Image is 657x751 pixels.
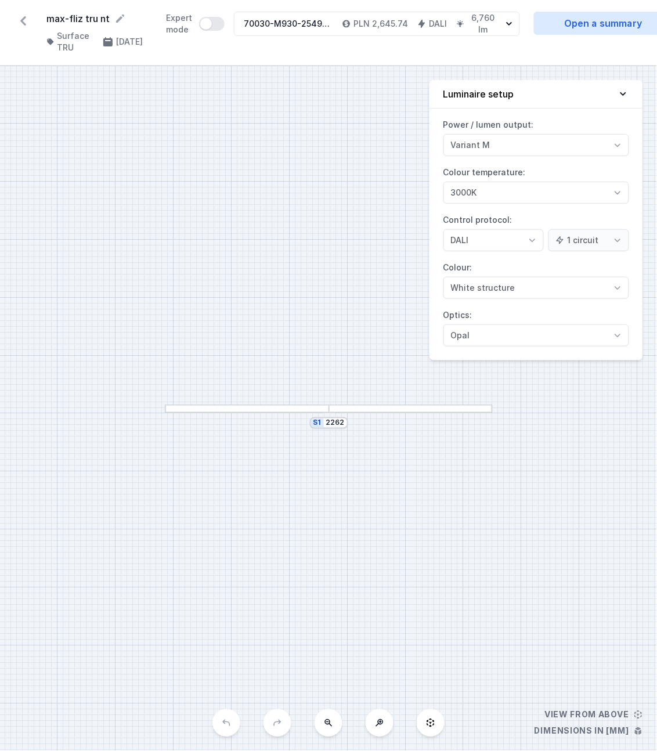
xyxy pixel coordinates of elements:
[114,13,126,24] button: Rename project
[244,18,333,30] div: 70030-M930-25496-13
[429,18,447,30] h4: DALI
[443,182,629,204] select: Colour temperature:
[166,12,225,35] label: Expert mode
[443,229,544,251] select: Control protocol:
[443,211,629,251] label: Control protocol:
[234,12,520,36] button: 70030-M930-25496-13PLN 2,645.74DALI6,760 lm
[57,30,93,53] h4: Surface TRU
[443,306,629,346] label: Optics:
[443,163,629,204] label: Colour temperature:
[353,18,408,30] h4: PLN 2,645.74
[199,17,225,31] button: Expert mode
[443,324,629,346] select: Optics:
[467,12,499,35] h4: 6,760 lm
[443,258,629,299] label: Colour:
[116,36,143,48] h4: [DATE]
[443,87,514,101] h4: Luminaire setup
[443,115,629,156] label: Power / lumen output:
[326,418,345,428] input: Dimension [mm]
[429,80,643,109] button: Luminaire setup
[46,12,152,26] form: max-fliz tru nt
[443,277,629,299] select: Colour:
[548,229,629,251] select: Control protocol:
[443,134,629,156] select: Power / lumen output:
